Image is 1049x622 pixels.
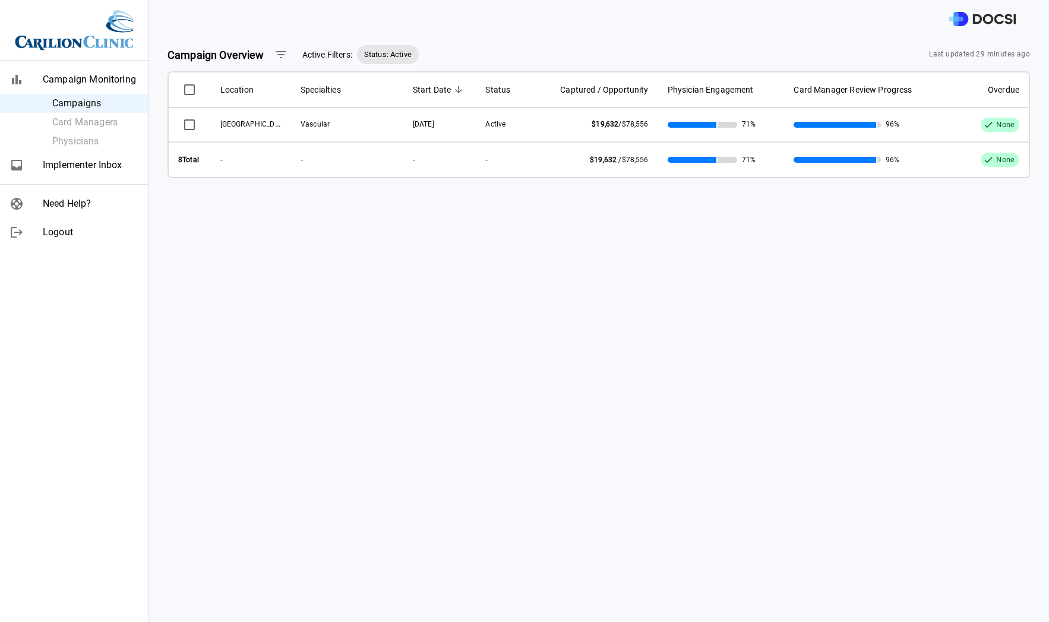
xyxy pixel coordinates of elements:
[168,49,264,61] strong: Campaign Overview
[485,120,505,128] span: Active
[668,83,754,97] span: Physician Engagement
[211,141,291,177] th: -
[485,83,526,97] span: Status
[301,83,341,97] span: Specialties
[560,83,648,97] span: Captured / Opportunity
[413,120,434,128] span: 08/29/2025
[220,83,282,97] span: Location
[991,153,1019,167] span: None
[357,49,419,61] span: Status: Active
[178,156,199,164] strong: 8 Total
[592,120,618,128] span: $19,632
[991,119,1019,131] span: None
[668,83,775,97] span: Physician Engagement
[43,225,138,239] span: Logout
[43,72,138,87] span: Campaign Monitoring
[545,83,648,97] span: Captured / Opportunity
[220,119,290,128] span: Roanoke Memorial Hospital
[988,83,1019,97] span: Overdue
[476,141,535,177] th: -
[301,83,394,97] span: Specialties
[220,83,254,97] span: Location
[742,119,756,130] span: 71%
[302,49,352,61] span: Active Filters:
[15,10,134,50] img: Site Logo
[590,156,648,164] span: /
[592,120,648,128] span: /
[622,120,649,128] span: $78,556
[929,49,1030,61] span: Last updated 29 minutes ago
[43,197,138,211] span: Need Help?
[291,141,403,177] th: -
[43,158,138,172] span: Implementer Inbox
[742,153,756,167] span: 71%
[794,83,927,97] span: Card Manager Review Progress
[413,83,451,97] span: Start Date
[886,153,899,167] span: 96%
[485,83,510,97] span: Status
[886,119,899,130] span: 96%
[301,120,330,128] span: Vascular
[590,156,617,164] span: $19,632
[413,83,467,97] span: Start Date
[947,83,1019,97] span: Overdue
[794,83,912,97] span: Card Manager Review Progress
[622,156,649,164] span: $78,556
[403,141,476,177] th: -
[949,12,1016,27] img: DOCSI Logo
[52,96,138,110] span: Campaigns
